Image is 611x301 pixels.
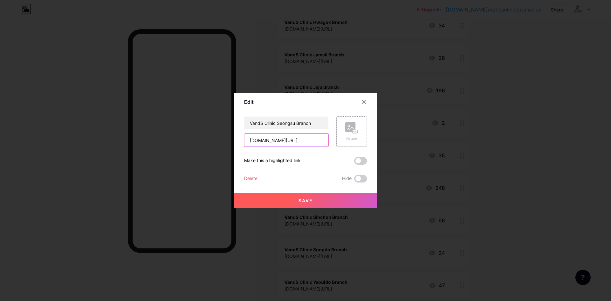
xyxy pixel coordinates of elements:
input: Title [244,117,328,129]
span: Hide [342,175,352,183]
span: Save [298,198,313,203]
input: URL [244,134,328,147]
button: Save [234,193,377,208]
div: Edit [244,98,254,106]
div: Picture [345,136,358,141]
div: Delete [244,175,257,183]
div: Make this a highlighted link [244,157,301,165]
